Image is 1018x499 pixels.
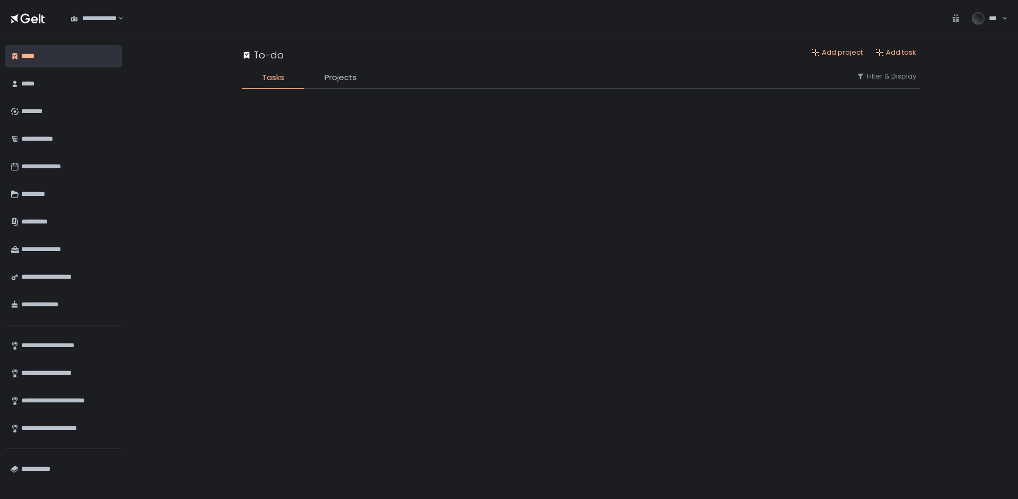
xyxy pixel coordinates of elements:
button: Add project [811,48,863,57]
div: Search for option [64,7,124,30]
span: Projects [324,72,357,84]
div: To-do [242,48,284,62]
button: Filter & Display [856,72,916,81]
button: Add task [875,48,916,57]
span: Tasks [262,72,284,84]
